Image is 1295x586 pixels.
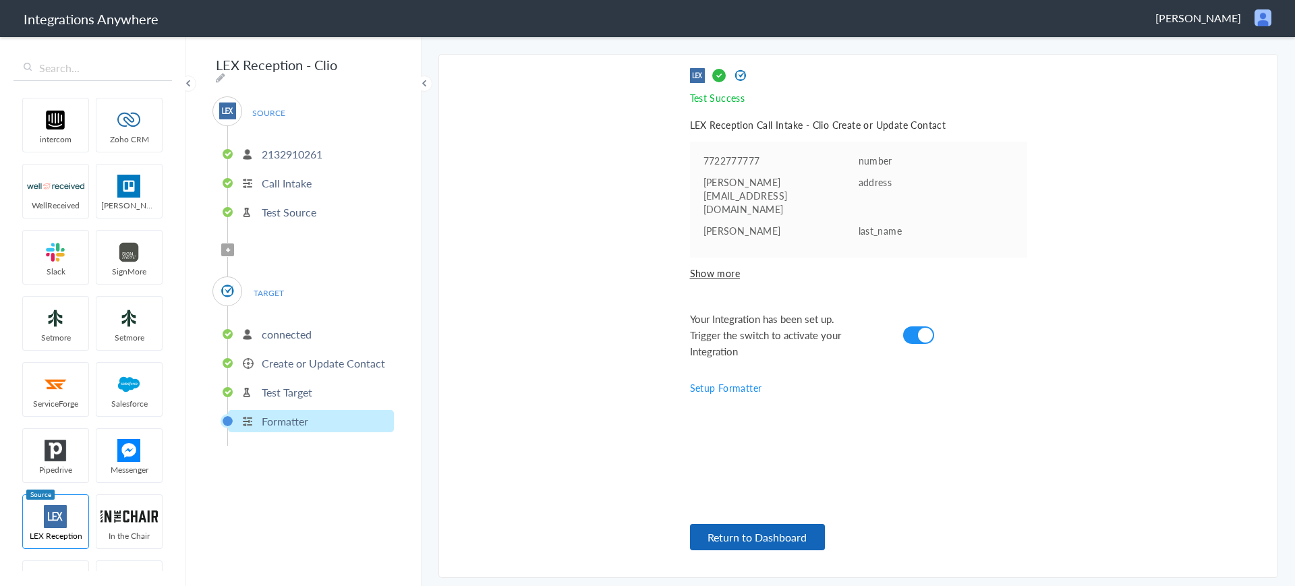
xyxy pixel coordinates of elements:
[262,204,316,220] p: Test Source
[96,464,162,475] span: Messenger
[100,373,158,396] img: salesforce-logo.svg
[27,373,84,396] img: serviceforge-icon.png
[100,505,158,528] img: inch-logo.svg
[100,109,158,131] img: zoho-logo.svg
[262,355,385,371] p: Create or Update Contact
[96,332,162,343] span: Setmore
[96,200,162,211] span: [PERSON_NAME]
[859,175,1014,189] p: address
[262,384,312,400] p: Test Target
[733,68,748,83] img: target
[23,398,88,409] span: ServiceForge
[690,311,865,359] span: Your Integration has been set up. Trigger the switch to activate your Integration
[1255,9,1271,26] img: user.png
[27,175,84,198] img: wr-logo.svg
[690,266,1027,280] span: Show more
[703,175,859,216] pre: [PERSON_NAME][EMAIL_ADDRESS][DOMAIN_NAME]
[690,524,825,550] button: Return to Dashboard
[23,266,88,277] span: Slack
[100,307,158,330] img: setmoreNew.jpg
[24,9,159,28] h1: Integrations Anywhere
[96,530,162,541] span: In the Chair
[27,241,84,264] img: slack-logo.svg
[100,439,158,462] img: FBM.png
[100,241,158,264] img: signmore-logo.png
[27,109,84,131] img: intercom-logo.svg
[859,154,1014,167] p: number
[690,118,1027,131] h5: LEX Reception Call Intake - Clio Create or Update Contact
[23,464,88,475] span: Pipedrive
[27,505,84,528] img: lex-app-logo.svg
[243,284,294,302] span: TARGET
[262,175,312,191] p: Call Intake
[243,104,294,122] span: SOURCE
[1155,10,1241,26] span: [PERSON_NAME]
[23,134,88,145] span: intercom
[703,224,859,237] pre: [PERSON_NAME]
[262,326,312,342] p: connected
[96,134,162,145] span: Zoho CRM
[23,530,88,541] span: LEX Reception
[13,55,172,81] input: Search...
[100,175,158,198] img: trello.png
[96,266,162,277] span: SignMore
[703,154,859,167] pre: 7722777777
[96,398,162,409] span: Salesforce
[859,224,1014,237] p: last_name
[690,68,705,83] img: source
[690,91,1027,105] p: Test Success
[219,102,236,119] img: lex-app-logo.svg
[23,332,88,343] span: Setmore
[27,307,84,330] img: setmoreNew.jpg
[219,283,236,299] img: clio-logo.svg
[690,381,762,394] a: Setup Formatter
[27,439,84,462] img: pipedrive.png
[262,146,322,162] p: 2132910261
[23,200,88,211] span: WellReceived
[262,413,308,429] p: Formatter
